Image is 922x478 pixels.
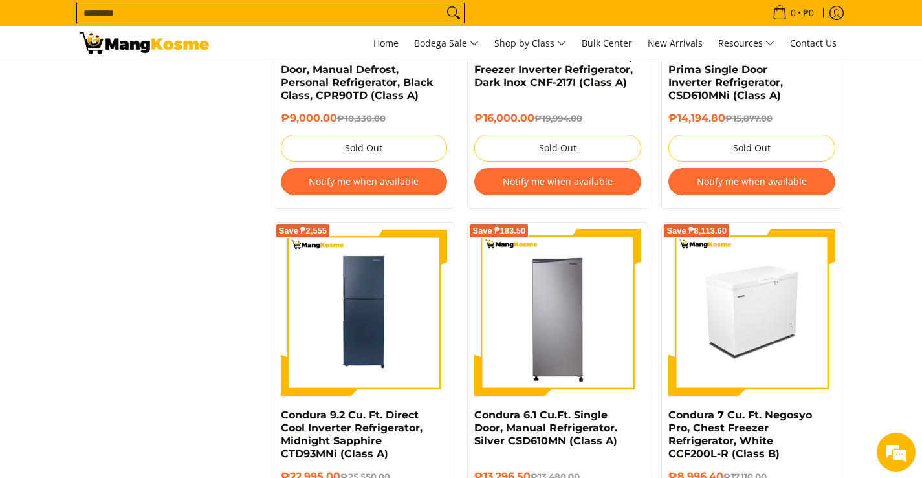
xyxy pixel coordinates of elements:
[281,409,423,460] a: Condura 9.2 Cu. Ft. Direct Cool Inverter Refrigerator, Midnight Sapphire CTD93MNi (Class A)
[474,50,636,89] a: Condura 7 Cu.Ft. No Frost Top Freezer Inverter Refrigerator, Dark Inox CNF-217I (Class A)
[373,37,399,49] span: Home
[443,3,464,23] button: Search
[474,168,641,195] button: Notify me when available
[279,227,327,235] span: Save ₱2,555
[488,26,573,61] a: Shop by Class
[337,113,386,124] del: ₱10,330.00
[582,37,632,49] span: Bulk Center
[367,26,405,61] a: Home
[789,8,798,17] span: 0
[648,37,703,49] span: New Arrivals
[668,50,783,102] a: Condura 6.3 Cu. Ft. Prima Single Door Inverter Refrigerator, CSD610MNi (Class A)
[666,227,727,235] span: Save ₱8,113.60
[80,32,209,54] img: Bodega Sale Refrigerator l Mang Kosme: Home Appliances Warehouse Sale
[801,8,816,17] span: ₱0
[414,36,479,52] span: Bodega Sale
[281,232,448,395] img: condura-9.3-cubic-feet-direct-cool-inverter-refrigerator-midnight-sapphire-full-view-mang-kosme
[474,409,617,447] a: Condura 6.1 Cu.Ft. Single Door, Manual Refrigerator. Silver CSD610MN (Class A)
[784,26,843,61] a: Contact Us
[668,409,812,460] a: Condura 7 Cu. Ft. Negosyo Pro, Chest Freezer Refrigerator, White CCF200L-R (Class B)
[281,112,448,125] h6: ₱9,000.00
[668,135,835,162] button: Sold Out
[725,113,773,124] del: ₱15,877.00
[718,36,774,52] span: Resources
[474,135,641,162] button: Sold Out
[281,50,433,102] a: Condura 3.1 Cu. Ft .Two Door, Manual Defrost, Personal Refrigerator, Black Glass, CPR90TD (Class A)
[641,26,709,61] a: New Arrivals
[668,229,835,396] img: Condura 7 Cu. Ft. Negosyo Pro, Chest Freezer Refrigerator, White CCF200L-R (Class B) - 0
[474,229,641,396] img: Condura 6.1 Cu.Ft. Single Door, Manual Refrigerator. Silver CSD610MN (Class A)
[222,26,843,61] nav: Main Menu
[281,168,448,195] button: Notify me when available
[790,37,837,49] span: Contact Us
[668,168,835,195] button: Notify me when available
[769,6,818,20] span: •
[472,227,525,235] span: Save ₱183.50
[575,26,639,61] a: Bulk Center
[668,112,835,125] h6: ₱14,194.80
[494,36,566,52] span: Shop by Class
[474,112,641,125] h6: ₱16,000.00
[408,26,485,61] a: Bodega Sale
[534,113,582,124] del: ₱19,994.00
[712,26,781,61] a: Resources
[281,135,448,162] button: Sold Out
